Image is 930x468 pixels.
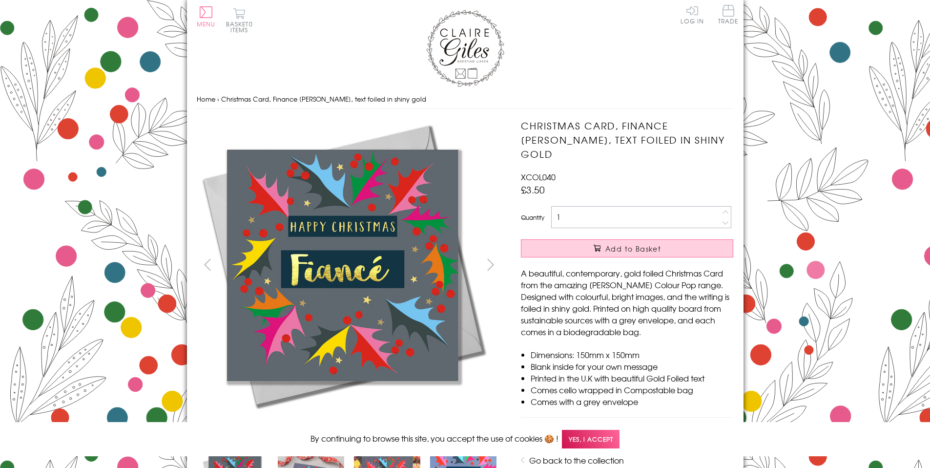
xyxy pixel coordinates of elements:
span: Yes, I accept [562,430,620,449]
a: Go back to the collection [529,454,624,466]
span: £3.50 [521,183,545,196]
a: Log In [681,5,704,24]
label: Quantity [521,213,544,222]
span: 0 items [230,20,253,34]
li: Dimensions: 150mm x 150mm [531,349,733,361]
a: Home [197,94,215,104]
span: XCOL040 [521,171,556,183]
span: Trade [718,5,739,24]
li: Printed in the U.K with beautiful Gold Foiled text [531,372,733,384]
button: Menu [197,6,216,27]
a: Trade [718,5,739,26]
img: Claire Giles Greetings Cards [426,10,504,87]
span: Menu [197,20,216,28]
span: › [217,94,219,104]
p: A beautiful, contemporary, gold foiled Christmas Card from the amazing [PERSON_NAME] Colour Pop r... [521,267,733,338]
li: Comes cello wrapped in Compostable bag [531,384,733,396]
img: Christmas Card, Finance Bright Holly, text foiled in shiny gold [501,119,794,412]
li: Comes with a grey envelope [531,396,733,407]
nav: breadcrumbs [197,89,734,109]
button: Basket0 items [226,8,253,33]
h1: Christmas Card, Finance [PERSON_NAME], text foiled in shiny gold [521,119,733,161]
span: Add to Basket [605,244,661,254]
li: Blank inside for your own message [531,361,733,372]
button: next [479,254,501,276]
button: Add to Basket [521,239,733,257]
img: Christmas Card, Finance Bright Holly, text foiled in shiny gold [196,119,489,412]
span: Christmas Card, Finance [PERSON_NAME], text foiled in shiny gold [221,94,426,104]
button: prev [197,254,219,276]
